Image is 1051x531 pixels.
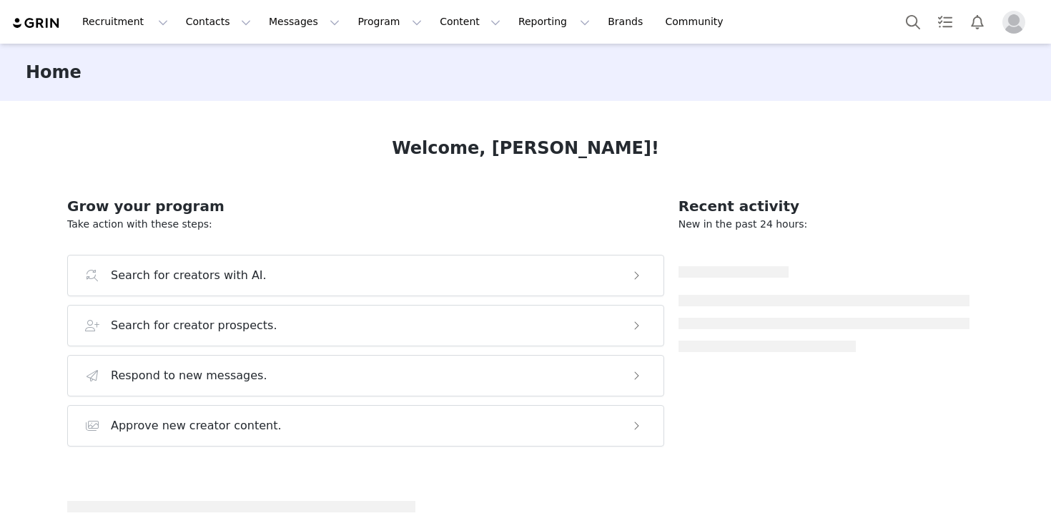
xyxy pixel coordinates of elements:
[929,6,961,38] a: Tasks
[111,267,267,284] h3: Search for creators with AI.
[657,6,739,38] a: Community
[111,417,282,434] h3: Approve new creator content.
[74,6,177,38] button: Recruitment
[431,6,509,38] button: Content
[679,195,969,217] h2: Recent activity
[26,59,82,85] h3: Home
[111,367,267,384] h3: Respond to new messages.
[349,6,430,38] button: Program
[111,317,277,334] h3: Search for creator prospects.
[67,255,664,296] button: Search for creators with AI.
[67,405,664,447] button: Approve new creator content.
[994,11,1040,34] button: Profile
[67,195,664,217] h2: Grow your program
[1002,11,1025,34] img: placeholder-profile.jpg
[67,355,664,396] button: Respond to new messages.
[67,305,664,346] button: Search for creator prospects.
[260,6,348,38] button: Messages
[962,6,993,38] button: Notifications
[177,6,260,38] button: Contacts
[679,217,969,232] p: New in the past 24 hours:
[67,217,664,232] p: Take action with these steps:
[510,6,598,38] button: Reporting
[11,16,61,30] img: grin logo
[897,6,929,38] button: Search
[599,6,656,38] a: Brands
[392,135,659,161] h1: Welcome, [PERSON_NAME]!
